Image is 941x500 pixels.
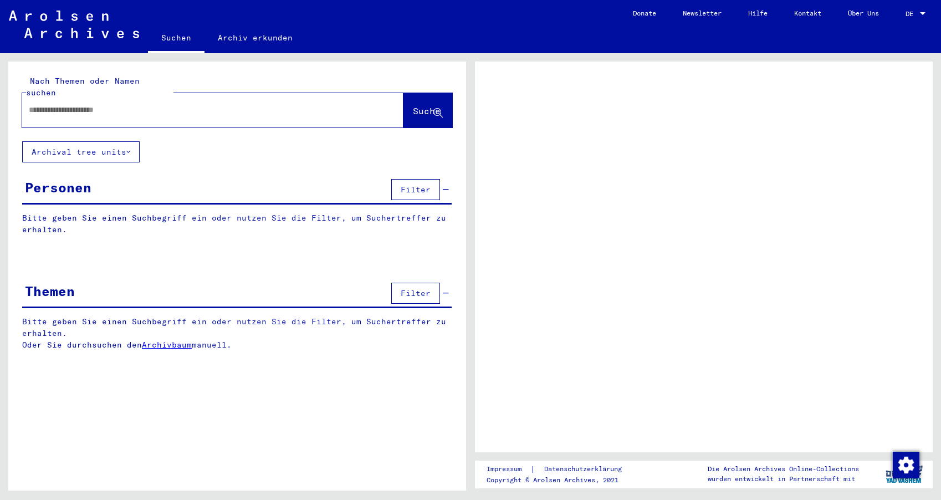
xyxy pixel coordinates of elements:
[148,24,204,53] a: Suchen
[708,474,859,484] p: wurden entwickelt in Partnerschaft mit
[403,93,452,127] button: Suche
[142,340,192,350] a: Archivbaum
[9,11,139,38] img: Arolsen_neg.svg
[535,463,635,475] a: Datenschutzerklärung
[487,475,635,485] p: Copyright © Arolsen Archives, 2021
[893,452,919,478] img: Zustimmung ändern
[883,460,925,488] img: yv_logo.png
[401,288,431,298] span: Filter
[413,105,441,116] span: Suche
[25,281,75,301] div: Themen
[487,463,530,475] a: Impressum
[22,316,452,351] p: Bitte geben Sie einen Suchbegriff ein oder nutzen Sie die Filter, um Suchertreffer zu erhalten. O...
[391,179,440,200] button: Filter
[708,464,859,474] p: Die Arolsen Archives Online-Collections
[25,177,91,197] div: Personen
[401,185,431,195] span: Filter
[26,76,140,98] mat-label: Nach Themen oder Namen suchen
[487,463,635,475] div: |
[22,212,452,236] p: Bitte geben Sie einen Suchbegriff ein oder nutzen Sie die Filter, um Suchertreffer zu erhalten.
[391,283,440,304] button: Filter
[906,10,918,18] span: DE
[892,451,919,478] div: Zustimmung ändern
[22,141,140,162] button: Archival tree units
[204,24,306,51] a: Archiv erkunden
